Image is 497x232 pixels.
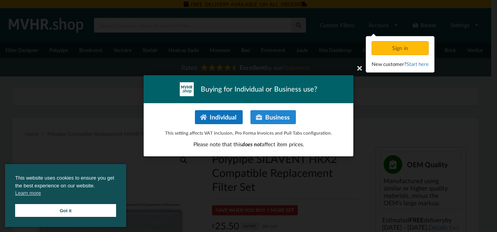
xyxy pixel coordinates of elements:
[152,141,345,149] p: Please note that this affect item prices.
[195,110,243,124] button: Individual
[407,61,429,67] a: Start here
[372,41,429,55] div: Sign in
[250,110,296,124] button: Business
[15,189,41,197] a: cookies - Learn more
[15,204,116,217] a: Got it cookie
[372,60,429,68] div: New customer?
[152,130,345,136] p: This setting affects VAT inclusion, Pro Forma Invoices and Pull Tabs configuration.
[242,141,262,148] span: does not
[372,45,430,51] a: Sign in
[180,82,194,96] img: mvhr-inverted.png
[15,174,116,199] span: This website uses cookies to ensure you get the best experience on our website.
[201,85,317,94] span: Buying for Individual or Business use?
[5,164,126,227] div: cookieconsent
